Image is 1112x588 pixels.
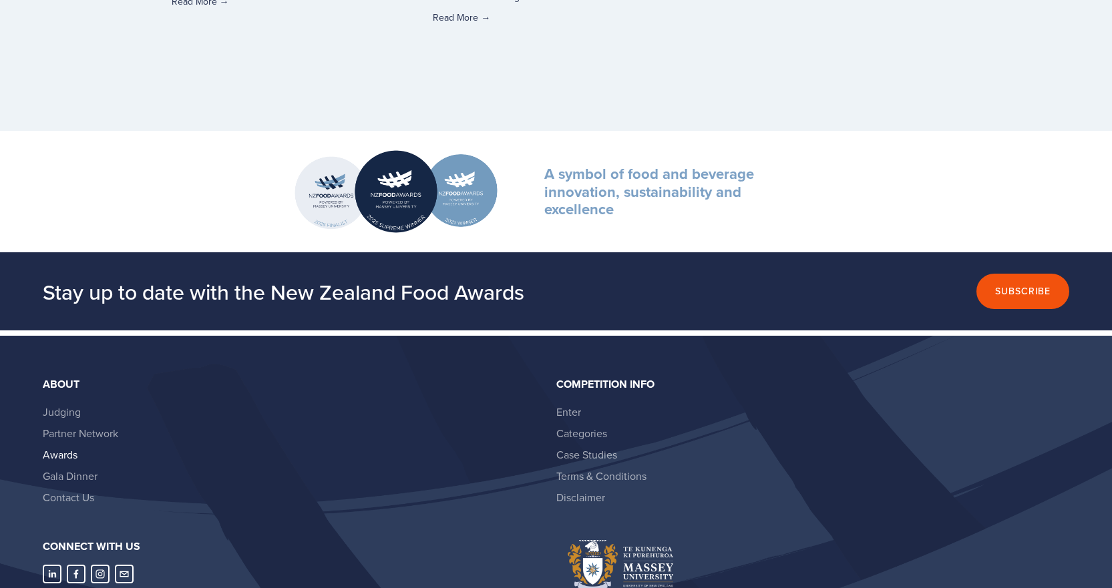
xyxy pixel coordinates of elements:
[43,447,77,462] a: Awards
[976,274,1069,309] button: Subscribe
[556,490,605,505] a: Disclaimer
[556,469,646,483] a: Terms & Conditions
[556,426,607,440] a: Categories
[43,490,94,505] a: Contact Us
[115,565,134,583] a: nzfoodawards@massey.ac.nz
[43,378,545,390] div: About
[43,278,719,305] h2: Stay up to date with the New Zealand Food Awards
[556,447,617,462] a: Case Studies
[43,469,98,483] a: Gala Dinner
[43,404,81,419] a: Judging
[67,565,85,583] a: Abbie Harris
[433,11,679,24] a: Read More →
[43,540,545,553] h3: Connect with us
[556,378,1059,390] div: Competition Info
[43,426,118,440] a: Partner Network
[556,404,581,419] a: Enter
[91,565,110,583] a: Instagram
[544,163,758,220] strong: A symbol of food and beverage innovation, sustainability and excellence
[43,565,61,583] a: LinkedIn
